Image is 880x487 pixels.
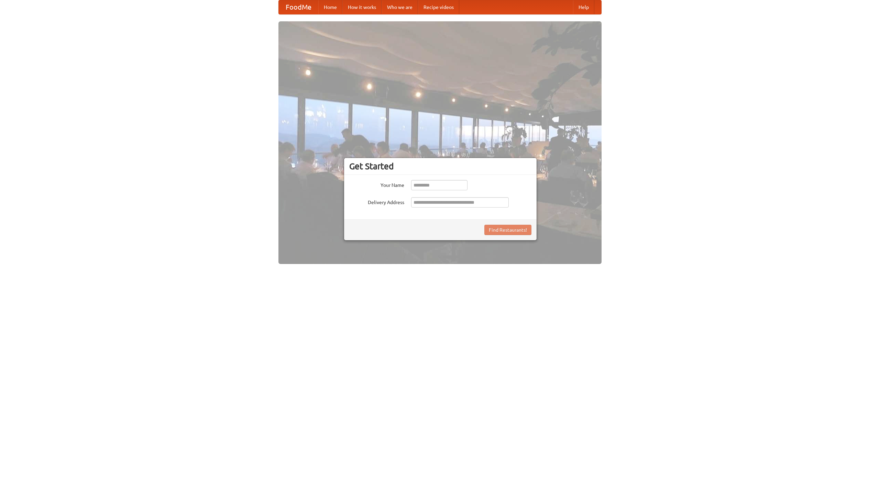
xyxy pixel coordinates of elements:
label: Your Name [349,180,404,189]
a: How it works [342,0,382,14]
label: Delivery Address [349,197,404,206]
a: Who we are [382,0,418,14]
a: FoodMe [279,0,318,14]
button: Find Restaurants! [484,225,531,235]
a: Help [573,0,594,14]
a: Recipe videos [418,0,459,14]
h3: Get Started [349,161,531,171]
a: Home [318,0,342,14]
